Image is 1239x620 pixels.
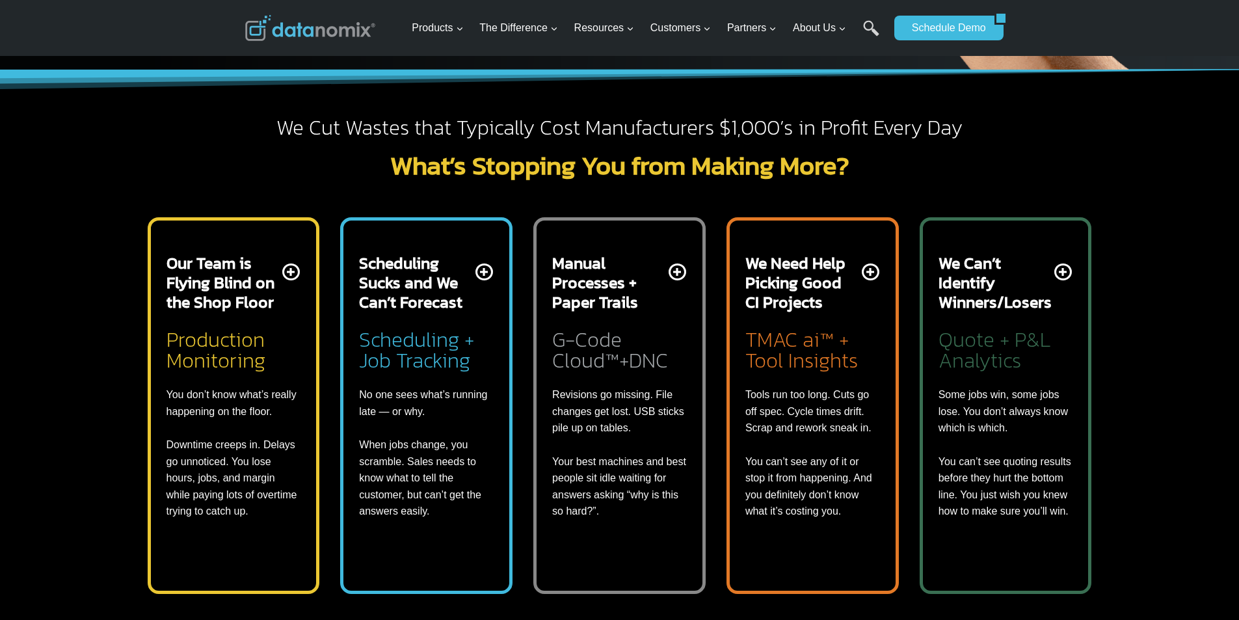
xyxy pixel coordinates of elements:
[552,325,687,371] h2: G-Code Cloud™+DNC
[745,253,859,312] h2: We Need Help Picking Good CI Projects
[745,325,880,371] h2: TMAC ai™ + Tool Insights
[7,370,215,613] iframe: Popup CTA
[245,152,994,178] h2: What’s Stopping You from Making More?
[167,253,280,312] h2: Our Team is Flying Blind on the Shop Floor
[939,325,1073,371] h2: Quote + P&L Analytics
[359,253,473,312] h2: Scheduling Sucks and We Can’t Forecast
[479,20,558,36] span: The Difference
[727,20,777,36] span: Partners
[406,7,888,49] nav: Primary Navigation
[359,325,494,371] h2: Scheduling + Job Tracking
[745,386,880,520] p: Tools run too long. Cuts go off spec. Cycle times drift. Scrap and rework sneak in. You can’t see...
[245,15,375,41] img: Datanomix
[894,16,994,40] a: Schedule Demo
[167,386,301,520] p: You don’t know what’s really happening on the floor. Downtime creeps in. Delays go unnoticed. You...
[650,20,711,36] span: Customers
[359,386,494,520] p: No one sees what’s running late — or why. When jobs change, you scramble. Sales needs to know wha...
[552,386,687,520] p: Revisions go missing. File changes get lost. USB sticks pile up on tables. Your best machines and...
[939,253,1052,312] h2: We Can’t Identify Winners/Losers
[793,20,846,36] span: About Us
[412,20,463,36] span: Products
[552,253,666,312] h2: Manual Processes + Paper Trails
[863,20,879,49] a: Search
[574,20,634,36] span: Resources
[245,115,994,142] h2: We Cut Wastes that Typically Cost Manufacturers $1,000’s in Profit Every Day
[939,386,1073,520] p: Some jobs win, some jobs lose. You don’t always know which is which. You can’t see quoting result...
[167,325,301,371] h2: Production Monitoring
